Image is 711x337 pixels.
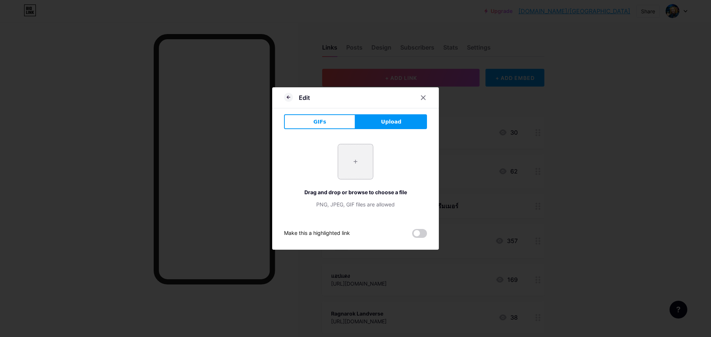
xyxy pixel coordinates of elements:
[299,93,310,102] div: Edit
[284,188,427,196] div: Drag and drop or browse to choose a file
[381,118,401,126] span: Upload
[284,114,355,129] button: GIFs
[284,200,427,208] div: PNG, JPEG, GIF files are allowed
[313,118,326,126] span: GIFs
[355,114,427,129] button: Upload
[284,229,350,238] div: Make this a highlighted link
